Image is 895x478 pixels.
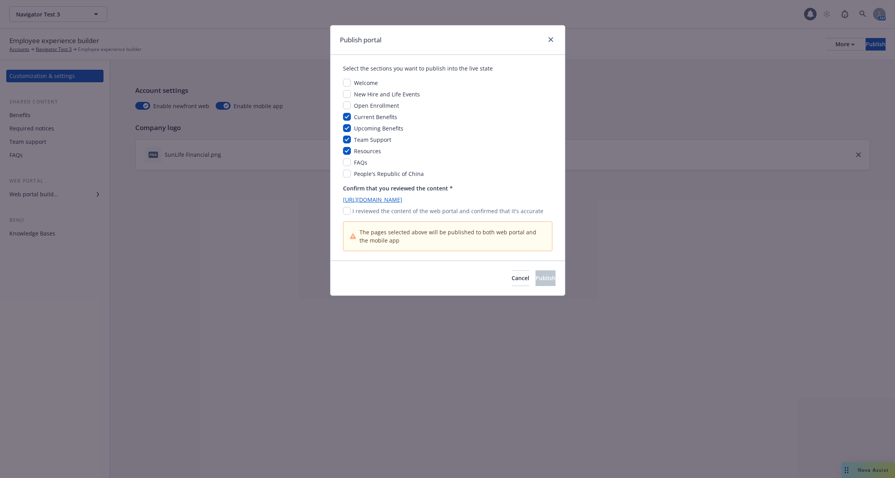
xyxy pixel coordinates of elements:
div: Select the sections you want to publish into the live state [343,64,552,72]
h1: Publish portal [340,35,381,45]
span: Current Benefits [354,113,397,121]
span: New Hire and Life Events [354,91,420,98]
span: Cancel [512,274,529,282]
span: Open Enrollment [354,102,399,109]
a: close [546,35,556,44]
span: FAQs [354,159,367,166]
a: [URL][DOMAIN_NAME] [343,196,552,204]
button: Cancel [512,270,529,286]
span: Publish [536,274,556,282]
button: Publish [536,270,556,286]
span: Team Support [354,136,391,143]
span: People's Republic of China [354,170,424,177]
span: The pages selected above will be published to both web portal and the mobile app [359,228,545,244]
span: Upcoming Benefits [354,125,403,132]
p: I reviewed the content of the web portal and confirmed that it's accurate [352,207,543,215]
p: Confirm that you reviewed the content * [343,184,552,192]
span: Resources [354,147,381,155]
span: Welcome [354,79,378,87]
